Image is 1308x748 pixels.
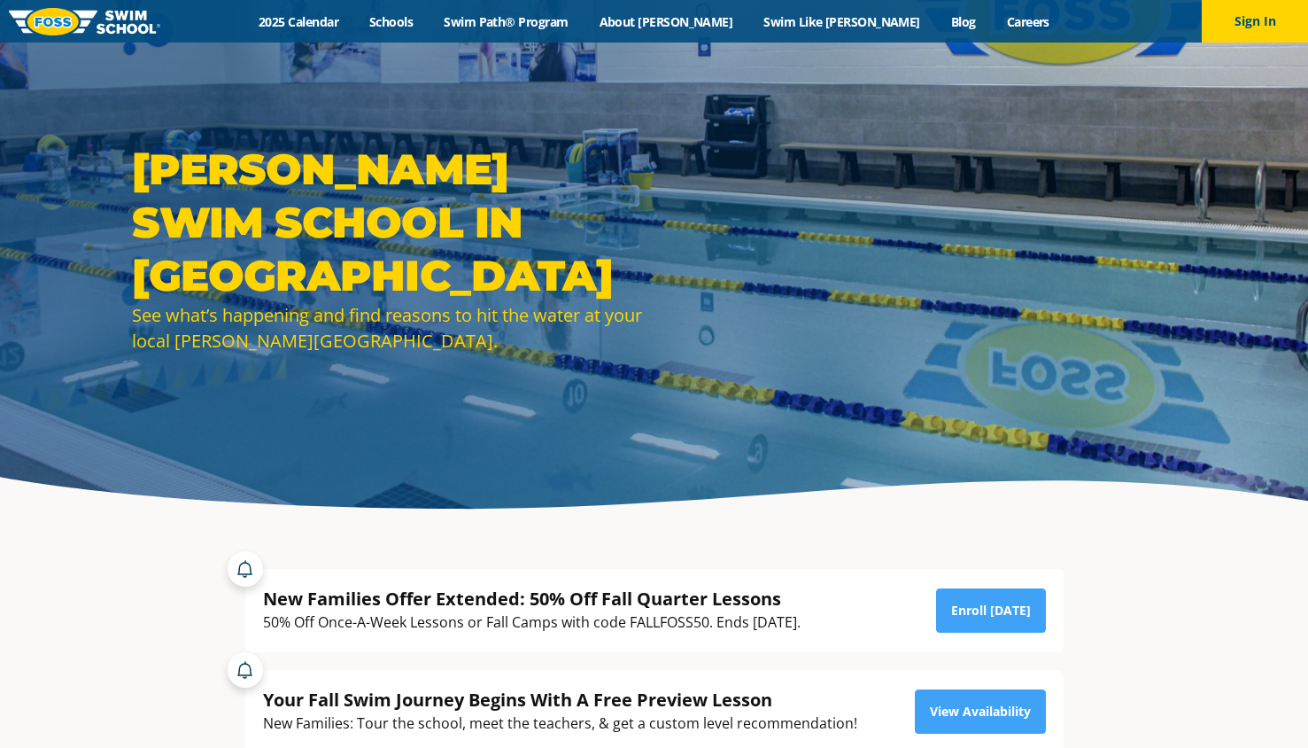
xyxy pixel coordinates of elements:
a: View Availability [915,690,1046,734]
div: New Families Offer Extended: 50% Off Fall Quarter Lessons [263,587,801,611]
a: Swim Path® Program [429,13,584,30]
h1: [PERSON_NAME] Swim School in [GEOGRAPHIC_DATA] [132,143,646,302]
a: About [PERSON_NAME] [584,13,748,30]
div: See what’s happening and find reasons to hit the water at your local [PERSON_NAME][GEOGRAPHIC_DATA]. [132,302,646,354]
div: Your Fall Swim Journey Begins With A Free Preview Lesson [263,688,857,712]
a: 2025 Calendar [244,13,354,30]
img: FOSS Swim School Logo [9,8,160,35]
a: Enroll [DATE] [936,588,1046,633]
a: Blog [935,13,991,30]
div: 50% Off Once-A-Week Lessons or Fall Camps with code FALLFOSS50. Ends [DATE]. [263,611,801,635]
a: Swim Like [PERSON_NAME] [748,13,936,30]
a: Schools [354,13,429,30]
a: Careers [991,13,1064,30]
div: New Families: Tour the school, meet the teachers, & get a custom level recommendation! [263,712,857,736]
